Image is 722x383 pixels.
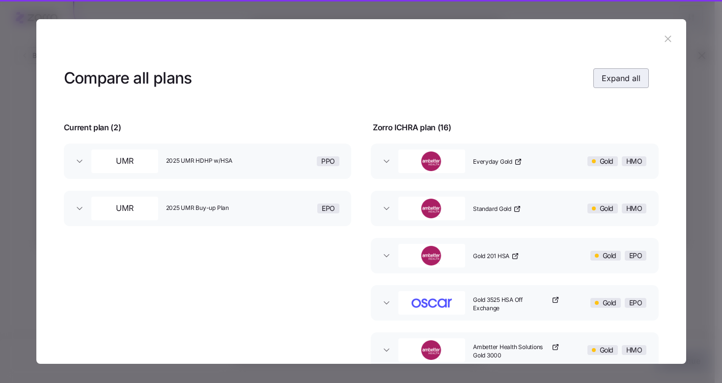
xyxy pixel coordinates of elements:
span: Gold [600,204,613,213]
button: UMR2025 UMR Buy-up PlanEPO [64,191,352,226]
span: EPO [629,251,642,260]
span: Current plan ( 2 ) [64,121,121,134]
span: Gold 3525 HSA Off Exchange [473,296,550,313]
button: AmbetterGold 201 HSAGoldEPO [371,238,659,273]
span: HMO [626,157,642,166]
span: Everyday Gold [473,158,512,166]
img: Ambetter [398,151,465,171]
span: HMO [626,346,642,354]
span: Gold [603,298,616,307]
span: Zorro ICHRA plan ( 16 ) [373,121,451,134]
span: PPO [321,157,335,166]
a: Everyday Gold [473,158,522,166]
h3: Compare all plans [64,67,192,89]
span: Gold [600,346,613,354]
a: Gold 3525 HSA Off Exchange [473,296,559,313]
span: Gold 201 HSA [473,252,509,261]
span: EPO [322,204,335,213]
span: EPO [629,298,642,307]
button: AmbetterEveryday GoldGoldHMO [371,144,659,179]
a: Ambetter Health Solutions Gold 3000 [473,343,559,360]
img: Ambetter [398,340,465,360]
button: OscarGold 3525 HSA Off ExchangeGoldEPO [371,285,659,321]
span: Standard Gold [473,205,511,213]
span: Gold [603,251,616,260]
button: AmbetterAmbetter Health Solutions Gold 3000GoldHMO [371,332,659,368]
span: Ambetter Health Solutions Gold 3000 [473,343,550,360]
span: UMR [116,155,134,167]
span: HMO [626,204,642,213]
span: UMR [116,202,134,214]
img: Oscar [398,293,465,313]
button: Expand all [593,68,649,88]
span: 2025 UMR Buy-up Plan [166,204,265,212]
img: Ambetter [398,246,465,265]
img: Ambetter [398,199,465,218]
span: Expand all [602,72,640,84]
a: Gold 201 HSA [473,252,519,261]
a: Standard Gold [473,205,521,213]
span: 2025 UMR HDHP w/HSA [166,157,265,165]
button: UMR2025 UMR HDHP w/HSAPPO [64,144,352,179]
button: AmbetterStandard GoldGoldHMO [371,191,659,226]
span: Gold [600,157,613,166]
